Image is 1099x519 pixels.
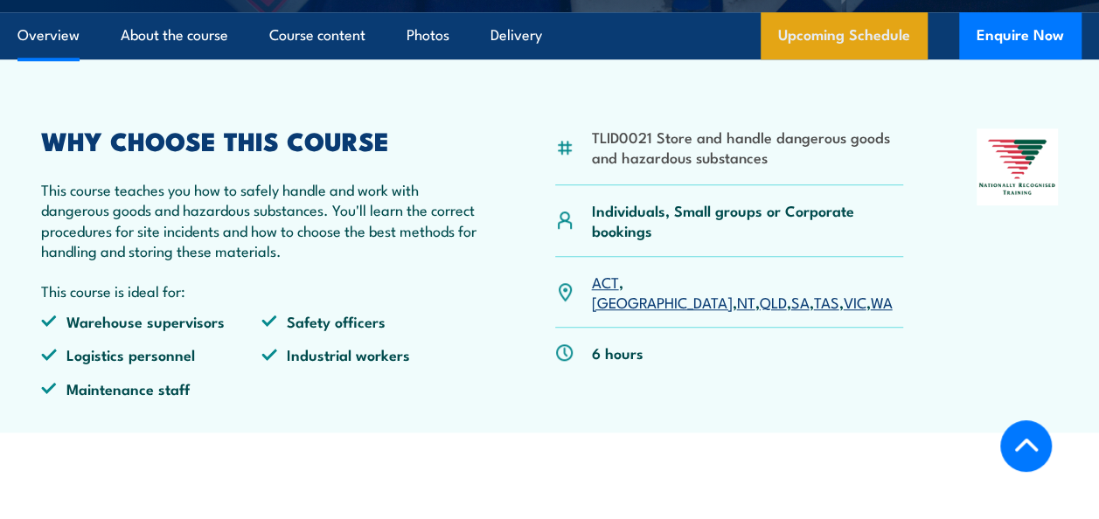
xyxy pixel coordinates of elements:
a: NT [736,291,755,312]
p: This course is ideal for: [41,280,482,301]
p: , , , , , , , [591,272,902,313]
li: Industrial workers [261,344,482,364]
a: [GEOGRAPHIC_DATA] [591,291,732,312]
a: TAS [813,291,838,312]
a: SA [790,291,809,312]
li: Safety officers [261,311,482,331]
a: QLD [759,291,786,312]
li: Maintenance staff [41,378,261,398]
li: Logistics personnel [41,344,261,364]
a: About the course [121,12,228,59]
a: WA [870,291,892,312]
p: This course teaches you how to safely handle and work with dangerous goods and hazardous substanc... [41,179,482,261]
a: VIC [843,291,866,312]
img: Nationally Recognised Training logo. [977,128,1058,205]
a: ACT [591,271,618,292]
li: TLID0021 Store and handle dangerous goods and hazardous substances [591,127,902,168]
a: Photos [407,12,449,59]
p: Individuals, Small groups or Corporate bookings [591,200,902,241]
a: Course content [269,12,365,59]
a: Upcoming Schedule [761,12,928,59]
h2: WHY CHOOSE THIS COURSE [41,128,482,151]
button: Enquire Now [959,12,1082,59]
a: Delivery [490,12,542,59]
p: 6 hours [591,343,643,363]
li: Warehouse supervisors [41,311,261,331]
a: Overview [17,12,80,59]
